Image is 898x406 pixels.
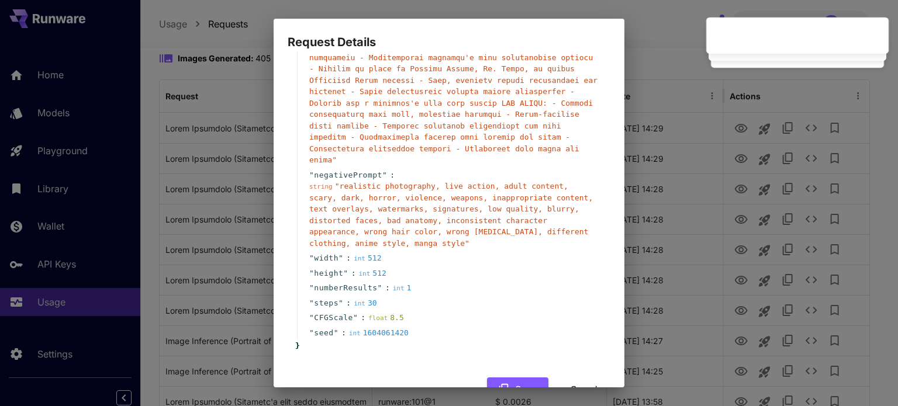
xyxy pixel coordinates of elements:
[385,282,390,294] span: :
[309,283,314,292] span: "
[393,282,412,294] div: 1
[346,297,351,309] span: :
[346,252,351,264] span: :
[309,313,314,322] span: "
[274,19,624,51] h2: Request Details
[314,169,382,181] span: negativePrompt
[334,328,339,337] span: "
[314,252,339,264] span: width
[368,314,388,322] span: float
[358,268,386,279] div: 512
[390,169,395,181] span: :
[339,299,343,307] span: "
[314,297,339,309] span: steps
[378,283,382,292] span: "
[353,313,358,322] span: "
[309,183,333,190] span: string
[309,328,314,337] span: "
[339,254,343,262] span: "
[314,327,333,339] span: seed
[354,297,377,309] div: 30
[314,282,377,294] span: numberResults
[354,252,381,264] div: 512
[309,182,593,248] span: " realistic photography, live action, adult content, scary, dark, horror, violence, weapons, inap...
[349,329,361,337] span: int
[309,254,314,262] span: "
[309,299,314,307] span: "
[293,340,300,352] span: }
[393,284,405,292] span: int
[314,312,353,324] span: CFGScale
[558,377,610,401] button: Cancel
[343,269,348,277] span: "
[358,270,370,277] span: int
[309,269,314,277] span: "
[382,171,387,179] span: "
[314,268,343,279] span: height
[487,377,548,401] button: Copy
[349,327,409,339] div: 1604061420
[341,327,346,339] span: :
[351,268,356,279] span: :
[354,255,365,262] span: int
[368,312,404,324] div: 8.5
[354,300,365,307] span: int
[361,312,365,324] span: :
[309,171,314,179] span: "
